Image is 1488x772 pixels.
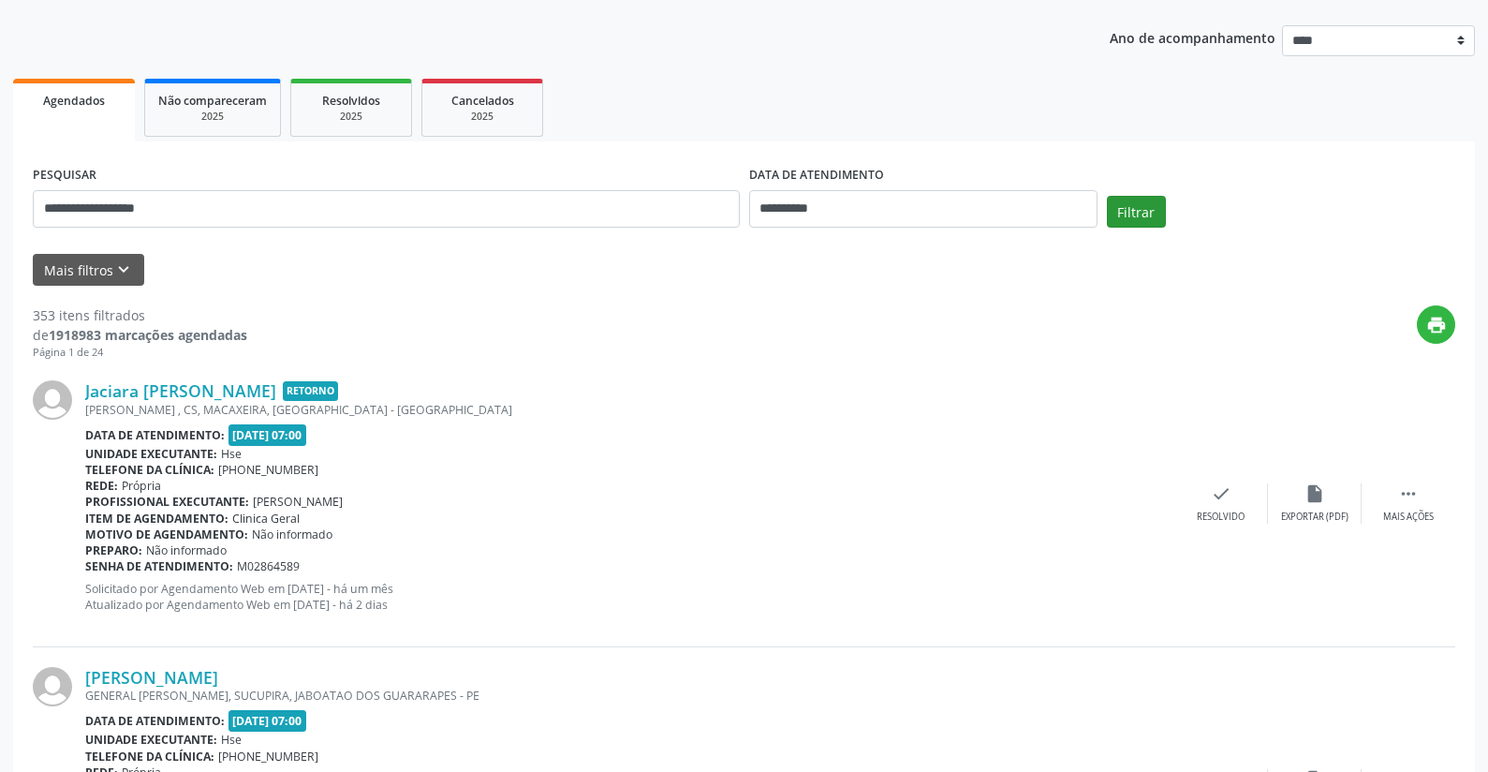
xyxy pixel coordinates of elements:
label: PESQUISAR [33,161,96,190]
b: Profissional executante: [85,494,249,510]
span: Própria [122,478,161,494]
p: Solicitado por Agendamento Web em [DATE] - há um mês Atualizado por Agendamento Web em [DATE] - h... [85,581,1174,613]
span: [DATE] 07:00 [228,710,307,732]
b: Rede: [85,478,118,494]
i: keyboard_arrow_down [113,260,134,280]
i: print [1426,315,1447,335]
b: Data de atendimento: [85,427,225,443]
span: Hse [221,732,242,748]
span: [PERSON_NAME] [253,494,343,510]
div: 2025 [158,110,267,124]
button: Filtrar [1107,196,1166,228]
span: M02864589 [237,558,300,574]
span: Não informado [252,527,332,542]
span: [PHONE_NUMBER] [218,749,318,765]
i: check [1211,483,1231,504]
div: 2025 [435,110,529,124]
b: Unidade executante: [85,446,217,462]
div: Mais ações [1383,511,1434,524]
a: Jaciara [PERSON_NAME] [85,380,276,401]
b: Telefone da clínica: [85,462,214,478]
i:  [1398,483,1419,504]
span: Resolvidos [322,93,380,109]
b: Senha de atendimento: [85,558,233,574]
b: Preparo: [85,542,142,558]
i: insert_drive_file [1304,483,1325,504]
b: Data de atendimento: [85,713,225,729]
p: Ano de acompanhamento [1110,25,1275,49]
strong: 1918983 marcações agendadas [49,326,247,344]
button: print [1417,305,1455,344]
span: Não informado [146,542,227,558]
div: 353 itens filtrados [33,305,247,325]
span: Cancelados [451,93,514,109]
b: Motivo de agendamento: [85,527,248,542]
div: [PERSON_NAME] , CS, MACAXEIRA, [GEOGRAPHIC_DATA] - [GEOGRAPHIC_DATA] [85,402,1174,418]
span: [PHONE_NUMBER] [218,462,318,478]
div: Página 1 de 24 [33,345,247,361]
span: [DATE] 07:00 [228,424,307,446]
b: Item de agendamento: [85,511,228,527]
span: Agendados [43,93,105,109]
label: DATA DE ATENDIMENTO [749,161,884,190]
div: Exportar (PDF) [1281,511,1348,524]
b: Unidade executante: [85,732,217,748]
a: [PERSON_NAME] [85,667,218,688]
div: de [33,325,247,345]
div: 2025 [304,110,398,124]
img: img [33,380,72,420]
div: Resolvido [1197,511,1245,524]
span: Clinica Geral [232,511,300,527]
button: Mais filtroskeyboard_arrow_down [33,254,144,287]
span: Hse [221,446,242,462]
img: img [33,667,72,706]
div: GENERAL [PERSON_NAME], SUCUPIRA, JABOATAO DOS GUARARAPES - PE [85,688,1174,704]
b: Telefone da clínica: [85,749,214,765]
span: Não compareceram [158,93,267,109]
span: Retorno [283,381,338,401]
